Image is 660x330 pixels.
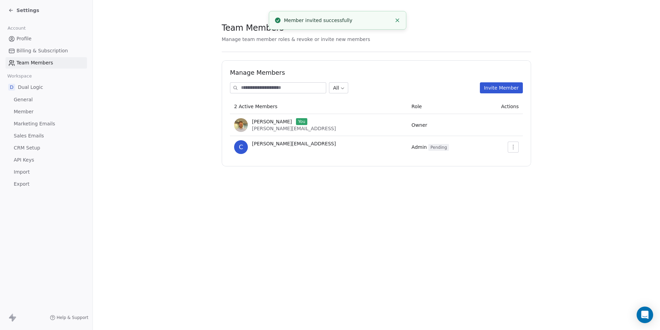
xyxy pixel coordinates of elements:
span: API Keys [14,156,34,164]
a: Billing & Subscription [5,45,87,56]
span: Sales Emails [14,132,44,140]
a: Member [5,106,87,117]
span: Import [14,168,30,176]
span: General [14,96,33,103]
span: c [234,140,248,154]
span: Export [14,181,30,188]
a: Import [5,166,87,178]
span: Dual Logic [18,84,43,91]
h1: Manage Members [230,69,523,77]
span: Member [14,108,34,115]
span: Admin [411,144,449,150]
span: [PERSON_NAME] [252,118,292,125]
span: Profile [16,35,32,42]
a: Export [5,178,87,190]
span: You [296,118,307,125]
a: Team Members [5,57,87,69]
div: Open Intercom Messenger [637,307,653,323]
span: Team Members [222,23,284,33]
a: Marketing Emails [5,118,87,130]
span: Pending [428,144,449,151]
span: Owner [411,122,427,128]
a: API Keys [5,154,87,166]
span: D [8,84,15,91]
span: [PERSON_NAME][EMAIL_ADDRESS] [252,140,336,147]
span: Role [411,104,422,109]
span: CRM Setup [14,144,40,152]
span: Account [4,23,29,33]
span: Billing & Subscription [16,47,68,54]
span: Marketing Emails [14,120,55,127]
a: Help & Support [50,315,88,320]
span: Workspace [4,71,35,81]
a: Settings [8,7,39,14]
div: Member invited successfully [284,17,392,24]
button: Invite Member [480,82,523,93]
a: CRM Setup [5,142,87,154]
span: Manage team member roles & revoke or invite new members [222,37,370,42]
button: Close toast [393,16,402,25]
a: Profile [5,33,87,44]
span: [PERSON_NAME][EMAIL_ADDRESS] [252,126,336,131]
span: Help & Support [57,315,88,320]
img: Headshot.jpeg [234,118,248,132]
a: Sales Emails [5,130,87,142]
span: Team Members [16,59,53,66]
span: 2 Active Members [234,104,277,109]
span: Settings [16,7,39,14]
a: General [5,94,87,105]
span: Actions [501,104,519,109]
